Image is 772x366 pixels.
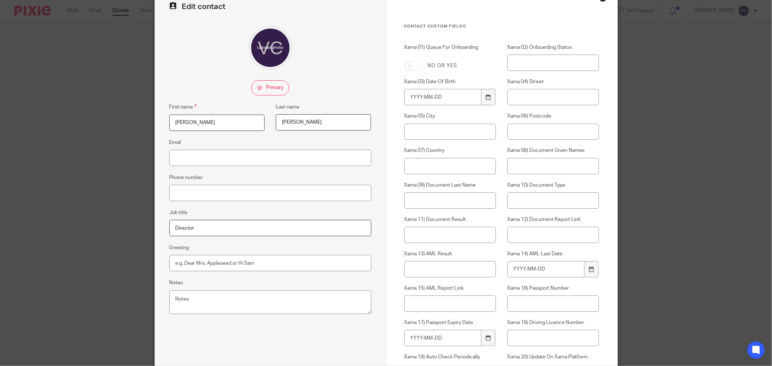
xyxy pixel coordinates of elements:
label: Xama 15) AML Report Link [404,285,496,292]
label: Last name [276,103,299,111]
label: Xama 09) Document Last Name [404,182,496,189]
input: YYYY-MM-DD [404,89,482,105]
label: Xama 16) Passport Number [507,285,599,292]
label: Xama 10) Document Type [507,182,599,189]
label: Xama 14) AML Last Date [507,250,599,258]
label: Xama 20) Update On Xama Platform [507,353,599,361]
label: Xama 19) Auto Check Periodically [404,353,496,361]
label: Xama 03) Date Of Birth [404,78,496,85]
label: Xama 18) Driving Licence Number [507,319,599,326]
input: YYYY-MM-DD [507,261,585,277]
label: First name [169,103,197,111]
label: Xama 02) Onboarding Status [507,44,599,51]
label: Notes [169,279,183,286]
label: Email [169,139,181,146]
label: Xama 05) City [404,112,496,120]
label: Xama 17) Passport Expiry Date [404,319,496,326]
label: Xama 13) AML Result [404,250,496,258]
label: Xama 06) Postcode [507,112,599,120]
input: YYYY-MM-DD [404,330,482,346]
h3: Contact Custom fields [404,24,599,29]
label: Xama 01) Queue For Onboarding [404,44,496,55]
label: Greeting [169,244,189,251]
label: Xama 08) Document Given Names [507,147,599,154]
label: No or yes [428,62,457,69]
label: Phone number [169,174,203,181]
label: Job title [169,209,188,216]
label: Xama 11) Document Result [404,216,496,223]
label: Xama 07) Country [404,147,496,154]
label: Xama 12) Document Report Link [507,216,599,223]
input: e.g. Dear Mrs. Appleseed or Hi Sam [169,255,371,271]
h2: Edit contact [169,2,371,12]
label: Xama 04) Street [507,78,599,85]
